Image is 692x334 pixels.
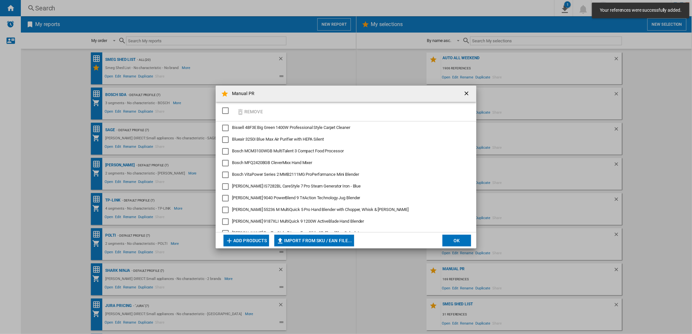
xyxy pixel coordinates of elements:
button: Remove [235,104,265,119]
md-checkbox: Bosch MCM3100WGB MultiTalent 3 Compact Food Processor [222,148,465,155]
span: [PERSON_NAME] IS7282BL CareStyle 7 Pro Steam Generator Iron - Blue [232,184,361,188]
span: Your references were successfully added. [598,7,684,14]
span: Blueair 3250I Blue Max Air Purifier with HEPA Silent [232,137,324,142]
md-dialog: Manual PR ... [216,86,476,248]
md-checkbox: Bissell 48F3E Big Green 1400W Professional Style Carpet Cleaner [222,125,465,131]
h4: Manual PR [229,90,254,97]
md-checkbox: Bosch VitaPower Series 2 MMB2111MG ProPerformance Mini Blender [222,172,465,178]
button: OK [442,235,471,246]
md-checkbox: Braun JB 9040 PowerBlend 9 TriAction Technology Jug Blender [222,195,465,202]
span: Bissell 48F3E Big Green 1400W Professional Style Carpet Cleaner [232,125,350,130]
md-checkbox: Blueair 3250I Blue Max Air Purifier with HEPA Silent [222,136,465,143]
span: [PERSON_NAME] 9187XLI MultiQuick 9 1200W ActiveBlade Hand Blender [232,219,364,224]
span: [PERSON_NAME] Pro TexStyle 7 Iron - FreeGlide 3D EloxalPlus Soleplate [232,230,361,235]
span: [PERSON_NAME] 55236 M MultiQuick 5 Pro Hand Blender with Chopper, Whisk & [PERSON_NAME] [232,207,409,212]
md-checkbox: Braun MQ 9187XLI MultiQuick 9 1200W ActiveBlade Hand Blender [222,218,465,225]
span: Bosch VitaPower Series 2 MMB2111MG ProPerformance Mini Blender [232,172,359,177]
md-checkbox: Braun IS7282BL CareStyle 7 Pro Steam Generator Iron - Blue [222,183,465,190]
button: getI18NText('BUTTONS.CLOSE_DIALOG') [461,87,474,100]
span: [PERSON_NAME] 9040 PowerBlend 9 TriAction Technology Jug Blender [232,195,360,200]
md-checkbox: Braun Pro TexStyle 7 Iron - FreeGlide 3D EloxalPlus Soleplate [222,230,465,237]
ng-md-icon: getI18NText('BUTTONS.CLOSE_DIALOG') [463,90,471,98]
md-checkbox: Bosch MFQ2420BGB CleverMixx Hand Mixer [222,160,465,166]
button: Add products [223,235,269,246]
button: Import from SKU / EAN file... [274,235,354,246]
md-checkbox: Braun MQ 55236 M MultiQuick 5 Pro Hand Blender with Chopper, Whisk & Beaker [222,207,465,213]
md-checkbox: SELECTIONS.EDITION_POPUP.SELECT_DESELECT [222,105,232,116]
span: Bosch MFQ2420BGB CleverMixx Hand Mixer [232,160,312,165]
span: Bosch MCM3100WGB MultiTalent 3 Compact Food Processor [232,148,344,153]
